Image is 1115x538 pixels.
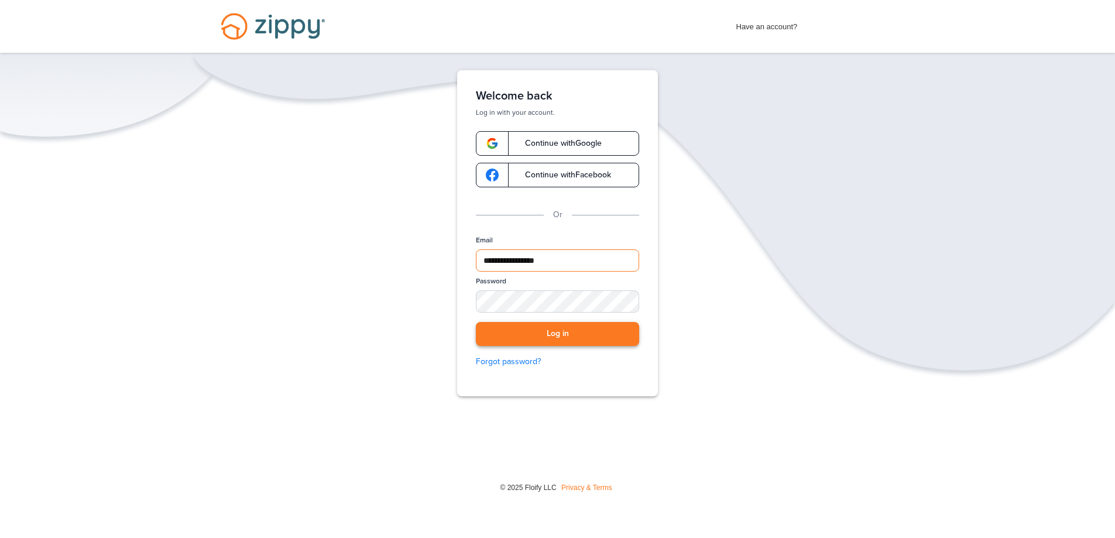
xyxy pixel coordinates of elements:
a: google-logoContinue withGoogle [476,131,639,156]
input: Email [476,249,639,272]
a: Forgot password? [476,355,639,368]
label: Password [476,276,506,286]
img: google-logo [486,169,499,181]
h1: Welcome back [476,89,639,103]
span: © 2025 Floify LLC [500,484,556,492]
span: Have an account? [736,15,798,33]
p: Or [553,208,562,221]
input: Password [476,290,639,313]
p: Log in with your account. [476,108,639,117]
span: Continue with Facebook [513,171,611,179]
a: google-logoContinue withFacebook [476,163,639,187]
img: google-logo [486,137,499,150]
label: Email [476,235,493,245]
a: Privacy & Terms [561,484,612,492]
button: Log in [476,322,639,346]
span: Continue with Google [513,139,602,148]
